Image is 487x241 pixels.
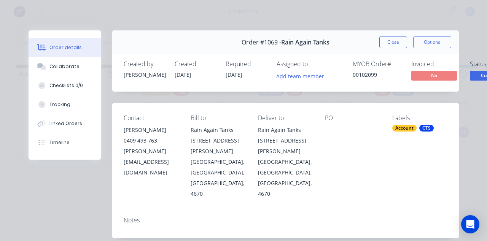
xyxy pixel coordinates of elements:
[124,125,179,135] div: [PERSON_NAME]
[49,101,70,108] div: Tracking
[29,114,101,133] button: Linked Orders
[124,71,166,79] div: [PERSON_NAME]
[29,76,101,95] button: Checklists 0/0
[124,114,179,122] div: Contact
[413,36,451,48] button: Options
[419,125,434,132] div: CTS
[325,114,380,122] div: PO
[49,120,82,127] div: Linked Orders
[258,125,313,157] div: Rain Again Tanks [STREET_ADDRESS][PERSON_NAME]
[226,60,267,68] div: Required
[49,139,70,146] div: Timeline
[49,44,82,51] div: Order details
[29,38,101,57] button: Order details
[242,39,281,46] span: Order #1069 -
[29,95,101,114] button: Tracking
[124,135,179,146] div: 0409 493 763
[49,63,80,70] div: Collaborate
[258,157,313,199] div: [GEOGRAPHIC_DATA], [GEOGRAPHIC_DATA], [GEOGRAPHIC_DATA], 4670
[411,71,457,80] span: No
[191,157,246,199] div: [GEOGRAPHIC_DATA], [GEOGRAPHIC_DATA], [GEOGRAPHIC_DATA], 4670
[392,114,447,122] div: Labels
[124,125,179,178] div: [PERSON_NAME]0409 493 763[PERSON_NAME][EMAIL_ADDRESS][DOMAIN_NAME]
[258,114,313,122] div: Deliver to
[175,71,191,78] span: [DATE]
[258,125,313,199] div: Rain Again Tanks [STREET_ADDRESS][PERSON_NAME][GEOGRAPHIC_DATA], [GEOGRAPHIC_DATA], [GEOGRAPHIC_D...
[277,60,353,68] div: Assigned to
[29,57,101,76] button: Collaborate
[461,215,479,233] div: Open Intercom Messenger
[191,114,246,122] div: Bill to
[277,71,328,81] button: Add team member
[124,146,179,178] div: [PERSON_NAME][EMAIL_ADDRESS][DOMAIN_NAME]
[379,36,407,48] button: Close
[191,125,246,157] div: Rain Again Tanks [STREET_ADDRESS][PERSON_NAME]
[272,71,328,81] button: Add team member
[29,133,101,152] button: Timeline
[49,82,83,89] div: Checklists 0/0
[175,60,216,68] div: Created
[226,71,242,78] span: [DATE]
[411,60,461,68] div: Invoiced
[124,217,447,224] div: Notes
[353,71,402,79] div: 00102099
[392,125,417,132] div: Account
[281,39,329,46] span: Rain Again Tanks
[124,60,166,68] div: Created by
[191,125,246,199] div: Rain Again Tanks [STREET_ADDRESS][PERSON_NAME][GEOGRAPHIC_DATA], [GEOGRAPHIC_DATA], [GEOGRAPHIC_D...
[353,60,402,68] div: MYOB Order #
